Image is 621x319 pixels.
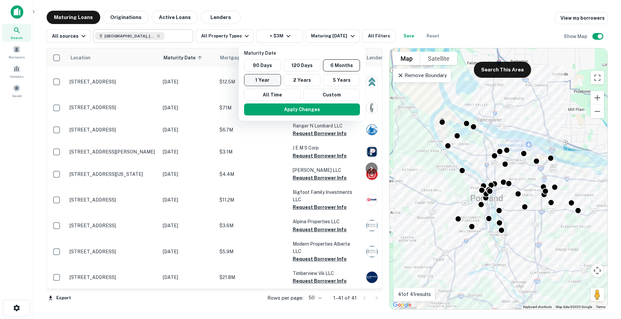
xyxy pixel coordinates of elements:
[284,59,321,71] button: 120 Days
[284,74,321,86] button: 2 Years
[244,103,360,115] button: Apply Changes
[244,49,363,57] p: Maturity Date
[323,59,360,71] button: 6 Months
[244,74,281,86] button: 1 Year
[323,74,360,86] button: 5 Years
[244,89,301,101] button: All Time
[244,59,281,71] button: 90 Days
[588,266,621,298] iframe: Chat Widget
[303,89,360,101] button: Custom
